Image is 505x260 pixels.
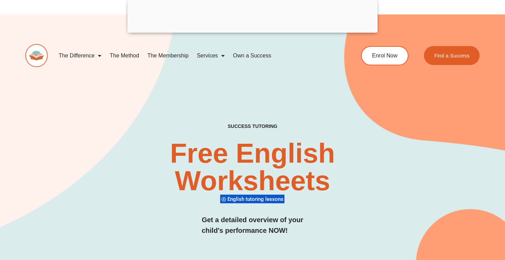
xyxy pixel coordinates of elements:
[102,140,402,195] h2: Free English Worksheets​
[434,53,470,58] span: Find a Success
[372,53,397,58] span: Enrol Now
[193,48,229,64] a: Services
[220,194,284,204] div: English tutoring lessons
[55,48,106,64] a: The Difference
[202,215,303,236] h3: Get a detailed overview of your child's performance NOW!
[229,48,275,64] a: Own a Success
[55,48,335,64] nav: Menu
[105,48,143,64] a: The Method
[387,182,505,260] iframe: Chat Widget
[143,48,193,64] a: The Membership
[185,123,320,129] h4: SUCCESS TUTORING​
[361,46,408,65] a: Enrol Now
[424,46,480,65] a: Find a Success
[227,196,285,202] span: English tutoring lessons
